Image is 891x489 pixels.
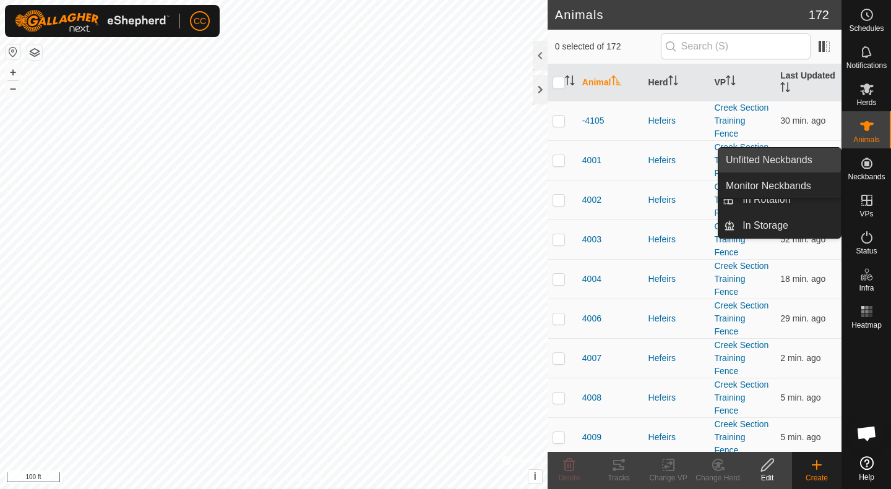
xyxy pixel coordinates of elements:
a: Creek Section Training Fence [714,221,768,257]
span: -4105 [582,114,605,127]
span: Schedules [849,25,884,32]
img: Gallagher Logo [15,10,170,32]
a: Creek Section Training Fence [714,103,768,138]
p-sorticon: Activate to sort [565,77,575,87]
li: In Rotation [718,187,841,212]
span: Delete [559,474,580,482]
th: VP [709,64,775,101]
span: In Storage [742,218,788,233]
button: – [6,81,20,96]
span: Herds [856,99,876,106]
div: Hefeirs [648,431,705,444]
span: Heatmap [851,321,882,329]
p-sorticon: Activate to sort [726,77,736,87]
div: Hefeirs [648,273,705,286]
div: Hefeirs [648,154,705,167]
span: 4008 [582,391,601,404]
th: Herd [643,64,710,101]
a: Creek Section Training Fence [714,340,768,376]
span: 4007 [582,352,601,365]
span: 4003 [582,233,601,246]
span: 0 selected of 172 [555,40,661,53]
a: Creek Section Training Fence [714,182,768,218]
span: Oct 2, 2025, 8:49 PM [780,432,820,442]
a: In Storage [735,213,841,238]
div: Hefeirs [648,352,705,365]
button: i [528,470,542,483]
button: + [6,65,20,80]
a: Help [842,451,891,486]
span: 172 [809,6,829,24]
span: 4001 [582,154,601,167]
p-sorticon: Activate to sort [668,77,678,87]
a: In Rotation [735,187,841,212]
span: Status [856,247,877,255]
span: Notifications [846,62,887,69]
div: Hefeirs [648,193,705,206]
a: Creek Section Training Fence [714,300,768,336]
div: Tracks [594,472,643,483]
span: Animals [853,136,880,143]
span: In Rotation [742,192,790,207]
a: Creek Section Training Fence [714,142,768,178]
button: Map Layers [27,45,42,60]
div: Hefeirs [648,114,705,127]
h2: Animals [555,7,809,22]
span: Infra [859,284,874,292]
button: Reset Map [6,45,20,59]
span: Monitor Neckbands [726,179,811,193]
div: Edit [742,472,792,483]
span: 4002 [582,193,601,206]
a: Unfitted Neckbands [718,148,841,172]
a: Creek Section Training Fence [714,419,768,455]
span: Oct 2, 2025, 8:24 PM [780,116,825,125]
span: 4006 [582,312,601,325]
li: In Storage [718,213,841,238]
a: Monitor Neckbands [718,174,841,198]
span: Oct 2, 2025, 8:36 PM [780,274,825,284]
span: Neckbands [848,173,885,181]
p-sorticon: Activate to sort [611,77,621,87]
span: Oct 2, 2025, 8:52 PM [780,353,820,363]
span: Oct 2, 2025, 8:02 PM [780,234,825,244]
span: Oct 2, 2025, 8:49 PM [780,393,820,402]
a: Creek Section Training Fence [714,261,768,297]
th: Last Updated [775,64,841,101]
div: Hefeirs [648,233,705,246]
span: VPs [859,210,873,218]
input: Search (S) [661,33,811,59]
span: 4009 [582,431,601,444]
div: Hefeirs [648,312,705,325]
span: i [534,471,536,482]
span: CC [194,15,206,28]
div: Hefeirs [648,391,705,404]
span: Help [859,474,874,481]
span: 4004 [582,273,601,286]
div: Create [792,472,841,483]
div: Change VP [643,472,693,483]
span: Oct 2, 2025, 8:25 PM [780,313,825,323]
div: Open chat [848,415,885,452]
span: Unfitted Neckbands [726,153,812,168]
th: Animal [577,64,643,101]
a: Contact Us [286,473,322,484]
a: Creek Section Training Fence [714,380,768,415]
div: Change Herd [693,472,742,483]
a: Privacy Policy [225,473,271,484]
p-sorticon: Activate to sort [780,84,790,94]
